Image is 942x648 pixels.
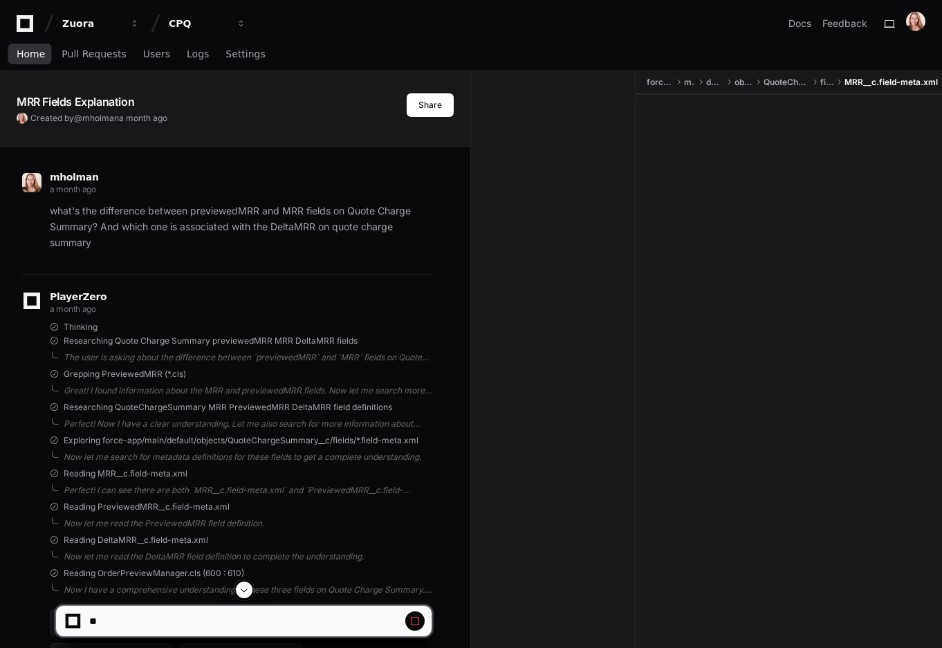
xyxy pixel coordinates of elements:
span: a month ago [50,304,96,314]
span: Thinking [64,322,98,333]
span: mholman [50,172,99,183]
span: Home [17,50,45,58]
div: The user is asking about the difference between `previewedMRR` and `MRR` fields on Quote Charge S... [64,352,432,363]
a: Logs [187,39,209,71]
div: CPQ [169,17,228,30]
span: Pull Requests [62,50,126,58]
span: Researching Quote Charge Summary previewedMRR MRR DeltaMRR fields [64,335,358,346]
div: Now let me search for metadata definitions for these fields to get a complete understanding. [64,452,432,463]
button: Feedback [822,17,867,30]
a: Users [143,39,170,71]
span: Settings [225,50,265,58]
div: Perfect! I can see there are both `MRR__c.field-meta.xml` and `PreviewedMRR__c.field-meta.xml` fi... [64,485,432,496]
button: CPQ [163,11,252,36]
span: @ [74,113,82,123]
img: ACg8ocIU-Sb2BxnMcntMXmziFCr-7X-gNNbgA1qH7xs1u4x9U1zCTVyX=s96-c [17,113,28,124]
img: ACg8ocIU-Sb2BxnMcntMXmziFCr-7X-gNNbgA1qH7xs1u4x9U1zCTVyX=s96-c [22,173,41,192]
p: what's the difference between previewedMRR and MRR fields on Quote Charge Summary? And which one ... [50,203,432,250]
div: Now let me read the DeltaMRR field definition to complete the understanding. [64,551,432,562]
img: ACg8ocIU-Sb2BxnMcntMXmziFCr-7X-gNNbgA1qH7xs1u4x9U1zCTVyX=s96-c [906,12,925,31]
span: Users [143,50,170,58]
span: Pylon [138,48,167,59]
div: Now let me read the PreviewedMRR field definition. [64,518,432,529]
a: Powered byPylon [98,48,167,59]
a: Pull Requests [62,39,126,71]
a: Home [17,39,45,71]
span: default [706,77,723,88]
span: Reading DeltaMRR__c.field-meta.xml [64,535,208,546]
span: mholman [82,113,119,123]
span: Reading PreviewedMRR__c.field-meta.xml [64,501,230,512]
div: Zuora [62,17,122,30]
span: objects [735,77,752,88]
span: Logs [187,50,209,58]
span: Grepping PreviewedMRR (*.cls) [64,369,186,380]
span: QuoteCharge__c [764,77,809,88]
a: Docs [788,17,811,30]
span: a month ago [50,184,96,194]
span: Researching QuoteChargeSummary MRR PreviewedMRR DeltaMRR field definitions [64,402,392,413]
span: Reading OrderPreviewManager.cls (600 : 610) [64,568,244,579]
span: Created by [30,113,167,124]
span: PlayerZero [50,293,107,301]
span: a month ago [119,113,167,123]
span: Exploring force-app/main/default/objects/QuoteChargeSummary__c/fields/*.field-meta.xml [64,435,418,446]
app-text-character-animate: MRR Fields Explanation [17,95,134,109]
span: MRR__c.field-meta.xml [844,77,938,88]
span: main [684,77,695,88]
button: Zuora [57,11,145,36]
a: Settings [225,39,265,71]
span: force-app [647,77,673,88]
span: fields [820,77,833,88]
span: Reading MRR__c.field-meta.xml [64,468,187,479]
button: Share [407,93,454,117]
div: Perfect! Now I have a clear understanding. Let me also search for more information about Quote Ch... [64,418,432,429]
div: Great! I found information about the MRR and previewedMRR fields. Now let me search more specific... [64,385,432,396]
